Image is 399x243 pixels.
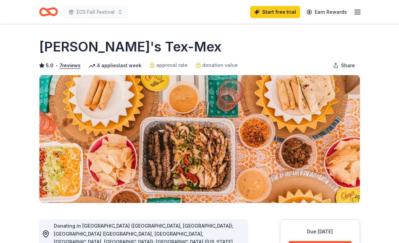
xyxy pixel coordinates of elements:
img: Image for Chuy's Tex-Mex [39,75,360,203]
span: Share [341,62,355,70]
span: donation value [202,61,238,69]
h1: [PERSON_NAME]'s Tex-Mex [39,37,221,56]
a: donation value [196,61,238,69]
div: Due [DATE] [288,228,352,236]
button: Share [328,59,360,72]
button: 7reviews [60,62,81,70]
a: Start free trial [250,6,300,18]
span: ECS Fall Festival [77,8,115,16]
a: Home [39,4,58,20]
a: Earn Rewards [303,6,351,18]
div: 4 applies last week [89,62,141,70]
span: • [55,63,58,68]
span: approval rate [156,61,188,69]
a: approval rate [149,61,188,69]
span: 5.0 [46,62,54,70]
button: ECS Fall Festival [63,5,128,19]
